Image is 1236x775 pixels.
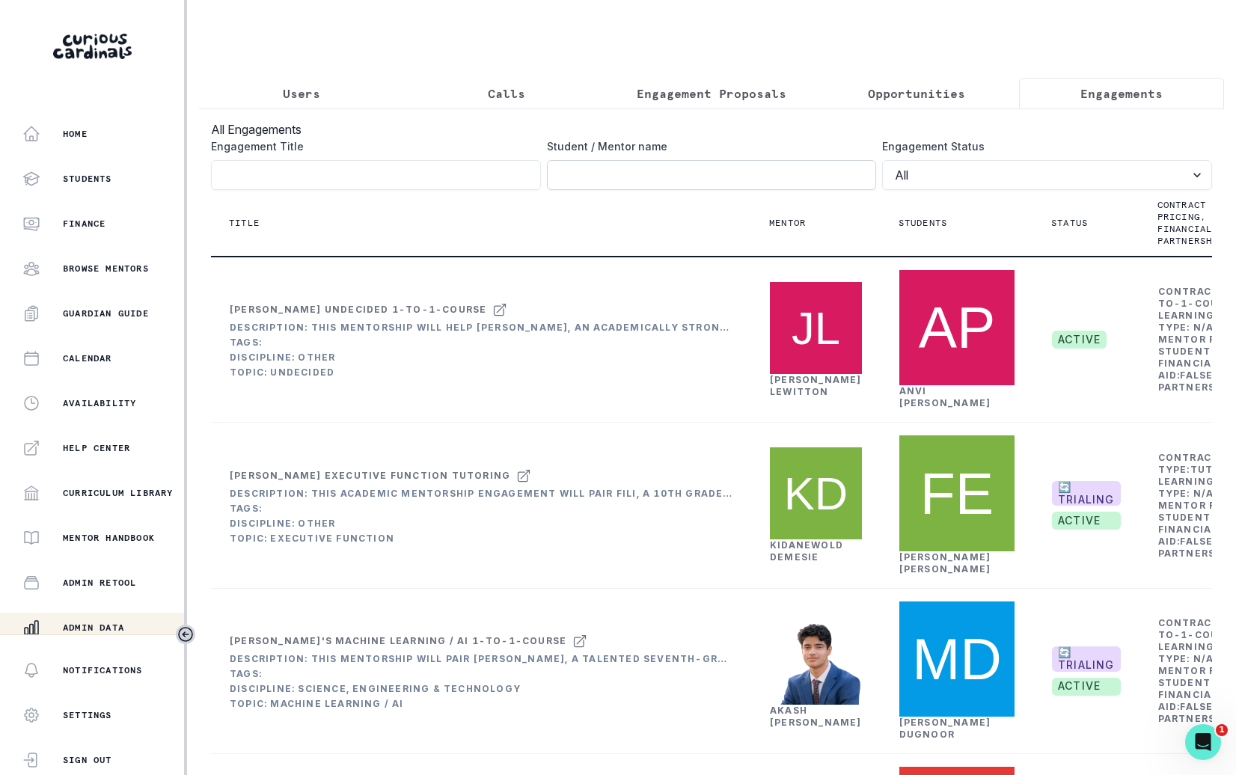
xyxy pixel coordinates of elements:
div: Topic: Machine Learning / AI [230,698,732,710]
iframe: Intercom live chat [1185,724,1221,760]
p: Home [63,128,88,140]
a: [PERSON_NAME] Lewitton [770,374,862,397]
b: false [1180,701,1213,712]
p: Guardian Guide [63,307,149,319]
p: Finance [63,218,105,230]
img: Curious Cardinals Logo [53,34,132,59]
p: Admin Data [63,622,124,634]
span: active [1052,331,1107,349]
div: [PERSON_NAME]'s Machine Learning / AI 1-to-1-course [230,635,566,647]
a: [PERSON_NAME] [PERSON_NAME] [899,551,991,575]
div: Topic: Executive Function [230,533,732,545]
p: Browse Mentors [63,263,149,275]
p: Help Center [63,442,130,454]
p: Students [63,173,112,185]
p: Sign Out [63,754,112,766]
button: Toggle sidebar [176,625,195,644]
span: active [1052,512,1121,530]
div: Discipline: Science, Engineering & Technology [230,683,732,695]
label: Engagement Status [882,138,1203,154]
p: Mentor [769,217,806,229]
b: false [1180,370,1213,381]
p: Engagements [1080,85,1163,102]
p: Engagement Proposals [637,85,786,102]
span: 🔄 TRIALING [1052,646,1121,672]
p: Calls [488,85,525,102]
p: Students [899,217,948,229]
a: Anvi [PERSON_NAME] [899,385,991,408]
p: Status [1051,217,1088,229]
span: active [1052,678,1121,696]
div: Tags: [230,668,732,680]
p: Admin Retool [63,577,136,589]
b: N/A [1193,322,1214,333]
p: Availability [63,397,136,409]
b: N/A [1193,653,1214,664]
div: Topic: Undecided [230,367,732,379]
p: Curriculum Library [63,487,174,499]
div: Description: This Academic Mentorship engagement will pair Fili, a 10th grade student at [GEOGRAP... [230,488,732,500]
b: N/A [1193,488,1214,499]
p: Title [229,217,260,229]
div: Tags: [230,337,732,349]
p: Notifications [63,664,143,676]
a: Akash [PERSON_NAME] [770,705,862,728]
p: Opportunities [868,85,965,102]
p: Mentor Handbook [63,532,155,544]
div: Description: This mentorship will pair [PERSON_NAME], a talented seventh-grader, with a [DEMOGRAP... [230,653,732,665]
b: false [1180,536,1213,547]
div: [PERSON_NAME] Executive Function tutoring [230,470,510,482]
div: Description: This mentorship will help [PERSON_NAME], an academically strong 8th grader, explore ... [230,322,732,334]
div: Discipline: Other [230,518,732,530]
div: [PERSON_NAME] Undecided 1-to-1-course [230,304,486,316]
p: Settings [63,709,112,721]
a: Kidanewold Demesie [770,539,843,563]
p: Users [283,85,320,102]
p: Calendar [63,352,112,364]
div: Discipline: Other [230,352,732,364]
label: Engagement Title [211,138,532,154]
span: 🔄 TRIALING [1052,481,1121,506]
span: 1 [1216,724,1228,736]
div: Tags: [230,503,732,515]
a: [PERSON_NAME] Dugnoor [899,717,991,740]
label: Student / Mentor name [547,138,868,154]
h3: All Engagements [211,120,1212,138]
